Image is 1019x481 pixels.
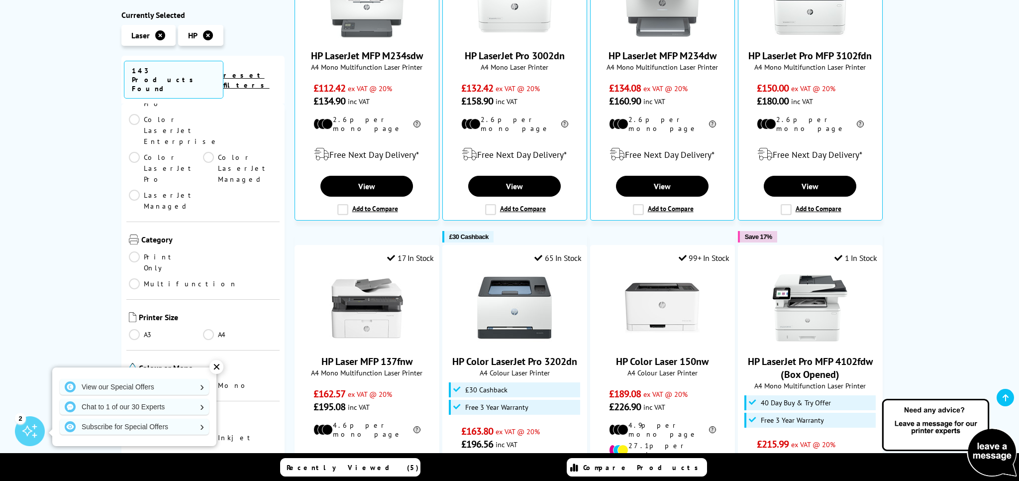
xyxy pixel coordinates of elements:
span: 40 Day Buy & Try Offer [761,399,831,407]
span: ex VAT @ 20% [791,440,835,449]
a: Mono [203,380,277,391]
span: £158.90 [461,95,494,108]
span: £195.08 [313,400,346,413]
span: £180.00 [757,95,789,108]
label: Add to Compare [781,204,841,215]
a: HP LaserJet Pro MFP 4102fdw (Box Opened) [773,337,847,347]
a: Chat to 1 of our 30 Experts [60,399,209,415]
div: modal_delivery [743,140,877,168]
div: modal_delivery [596,140,729,168]
a: HP LaserJet MFP M234dw [625,31,700,41]
li: 2.6p per mono page [757,115,864,133]
span: £132.42 [461,82,494,95]
li: 4.6p per mono page [313,421,420,439]
span: Laser [131,30,150,40]
div: Currently Selected [121,10,285,20]
span: HP [188,30,198,40]
a: HP LaserJet Pro MFP 4102fdw (Box Opened) [748,355,873,381]
span: Compare Products [583,463,704,472]
li: 27.1p per colour page [609,441,716,459]
label: Add to Compare [633,204,694,215]
span: A4 Mono Multifunction Laser Printer [596,62,729,72]
img: Printer Size [129,312,136,322]
span: inc VAT [643,402,665,412]
span: ex VAT @ 20% [643,389,688,399]
span: A4 Mono Multifunction Laser Printer [300,368,434,377]
span: Recently Viewed (5) [287,463,419,472]
a: View our Special Offers [60,379,209,395]
a: LaserJet Managed [129,190,203,212]
div: 2 [15,413,26,424]
a: Inkjet [203,432,277,443]
a: Color LaserJet Pro [129,152,203,185]
span: inc VAT [496,97,517,106]
span: Free 3 Year Warranty [465,403,528,411]
span: £150.00 [757,82,789,95]
span: ex VAT @ 20% [791,84,835,93]
a: HP LaserJet Pro MFP 3102fdn [773,31,847,41]
a: reset filters [223,71,270,90]
img: Open Live Chat window [880,397,1019,479]
a: HP LaserJet MFP M234sdw [311,49,423,62]
a: HP Color LaserJet Pro 3202dn [477,337,552,347]
a: Print Only [129,251,203,273]
span: A4 Mono Multifunction Laser Printer [743,381,877,390]
span: £226.90 [609,400,641,413]
span: A4 Mono Multifunction Laser Printer [300,62,434,72]
img: HP Color LaserJet Pro 3202dn [477,270,552,345]
a: Color LaserJet Managed [203,152,277,185]
span: A4 Colour Laser Printer [596,368,729,377]
a: View [616,176,709,197]
span: £30 Cashback [465,386,508,394]
a: HP Color LaserJet Pro 3202dn [452,355,577,368]
a: HP Laser MFP 137fnw [321,355,412,368]
div: 99+ In Stock [679,253,729,263]
div: modal_delivery [300,140,434,168]
span: £134.08 [609,82,641,95]
div: ✕ [209,360,223,374]
span: £160.90 [609,95,641,108]
span: 143 Products Found [124,61,223,99]
a: HP LaserJet MFP M234sdw [329,31,404,41]
span: £196.56 [461,438,494,451]
a: Color LaserJet Enterprise [129,114,219,147]
a: HP LaserJet Pro 3002dn [465,49,565,62]
span: £215.99 [757,438,789,451]
span: £162.57 [313,387,346,400]
label: Add to Compare [485,204,546,215]
a: Recently Viewed (5) [280,458,420,477]
a: View [764,176,856,197]
li: 2.6p per mono page [313,115,420,133]
span: inc VAT [348,402,370,412]
a: Compare Products [567,458,707,477]
a: Multifunction [129,278,237,289]
li: 2.6p per mono page [461,115,568,133]
a: HP Laser MFP 137fnw [329,337,404,347]
li: 2.6p per mono page [609,115,716,133]
button: Save 17% [738,231,777,242]
label: Add to Compare [337,204,398,215]
span: ex VAT @ 20% [348,84,392,93]
span: £112.42 [313,82,346,95]
div: 65 In Stock [534,253,581,263]
a: HP Color Laser 150nw [625,337,700,347]
a: HP Color Laser 150nw [616,355,709,368]
span: £189.08 [609,387,641,400]
span: inc VAT [643,97,665,106]
span: inc VAT [791,453,813,462]
span: Printer Size [139,312,277,324]
img: HP Laser MFP 137fnw [329,270,404,345]
span: inc VAT [791,97,813,106]
a: View [320,176,413,197]
button: £30 Cashback [442,231,494,242]
a: View [468,176,561,197]
img: Category [129,235,139,244]
img: HP Color Laser 150nw [625,270,700,345]
a: HP LaserJet Pro MFP 3102fdn [748,49,872,62]
span: inc VAT [348,97,370,106]
span: Category [141,235,277,246]
a: A4 [203,329,277,340]
span: Free 3 Year Warranty [761,416,824,424]
div: 17 In Stock [387,253,433,263]
span: £163.80 [461,425,494,438]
